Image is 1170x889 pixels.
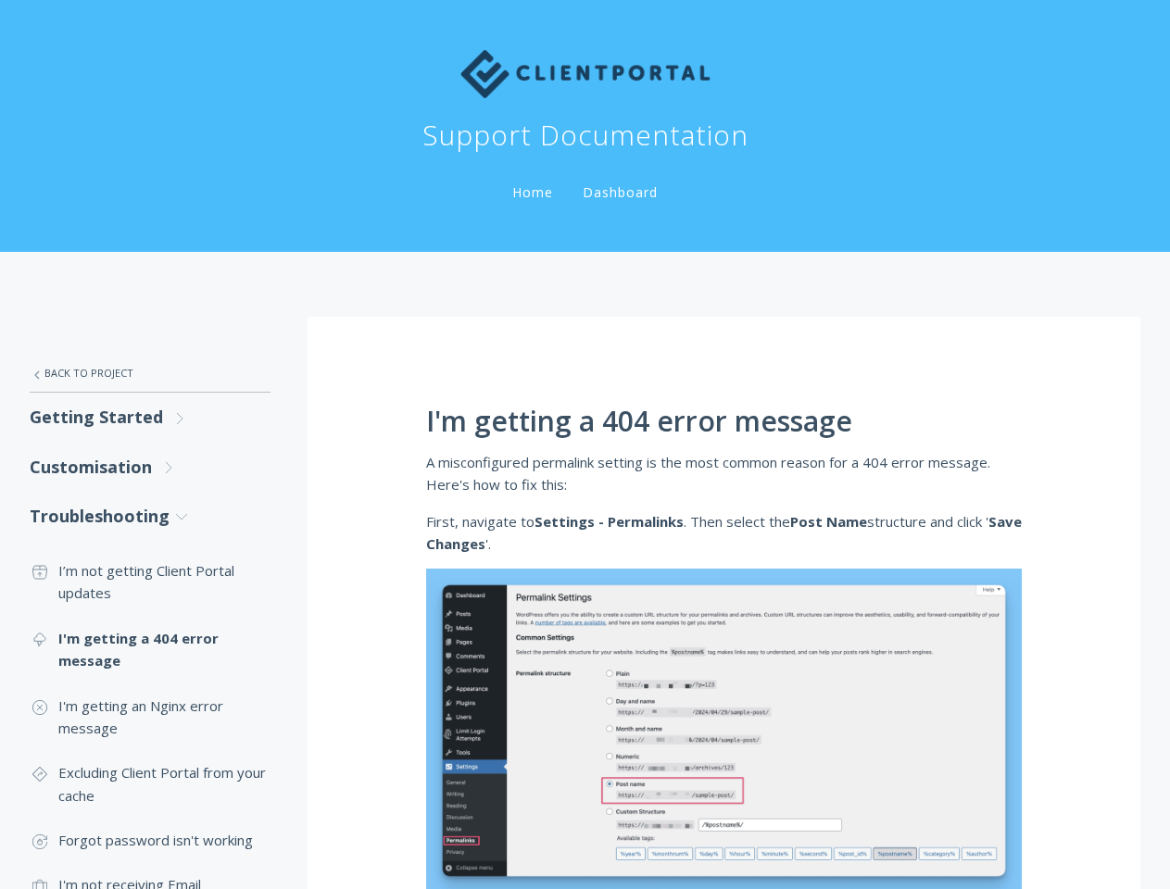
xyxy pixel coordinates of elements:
p: A misconfigured permalink setting is the most common reason for a 404 error message. Here's how t... [426,451,1022,496]
h1: I'm getting a 404 error message [426,406,1022,437]
a: Forgot password isn't working [30,818,270,862]
p: First, navigate to . Then select the structure and click ' '. [426,510,1022,556]
a: Getting Started [30,393,270,442]
a: I'm getting a 404 error message [30,616,270,683]
a: Home [509,183,557,201]
a: Excluding Client Portal from your cache [30,750,270,818]
a: I’m not getting Client Portal updates [30,548,270,616]
a: Dashboard [579,183,661,201]
a: I'm getting an Nginx error message [30,683,270,751]
h1: Support Documentation [422,117,749,154]
a: Back to Project [30,354,270,393]
strong: Settings - Permalinks [535,512,684,531]
a: Troubleshooting [30,492,270,541]
a: Customisation [30,443,270,492]
strong: Save Changes [426,512,1022,553]
strong: Post Name [790,512,867,531]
